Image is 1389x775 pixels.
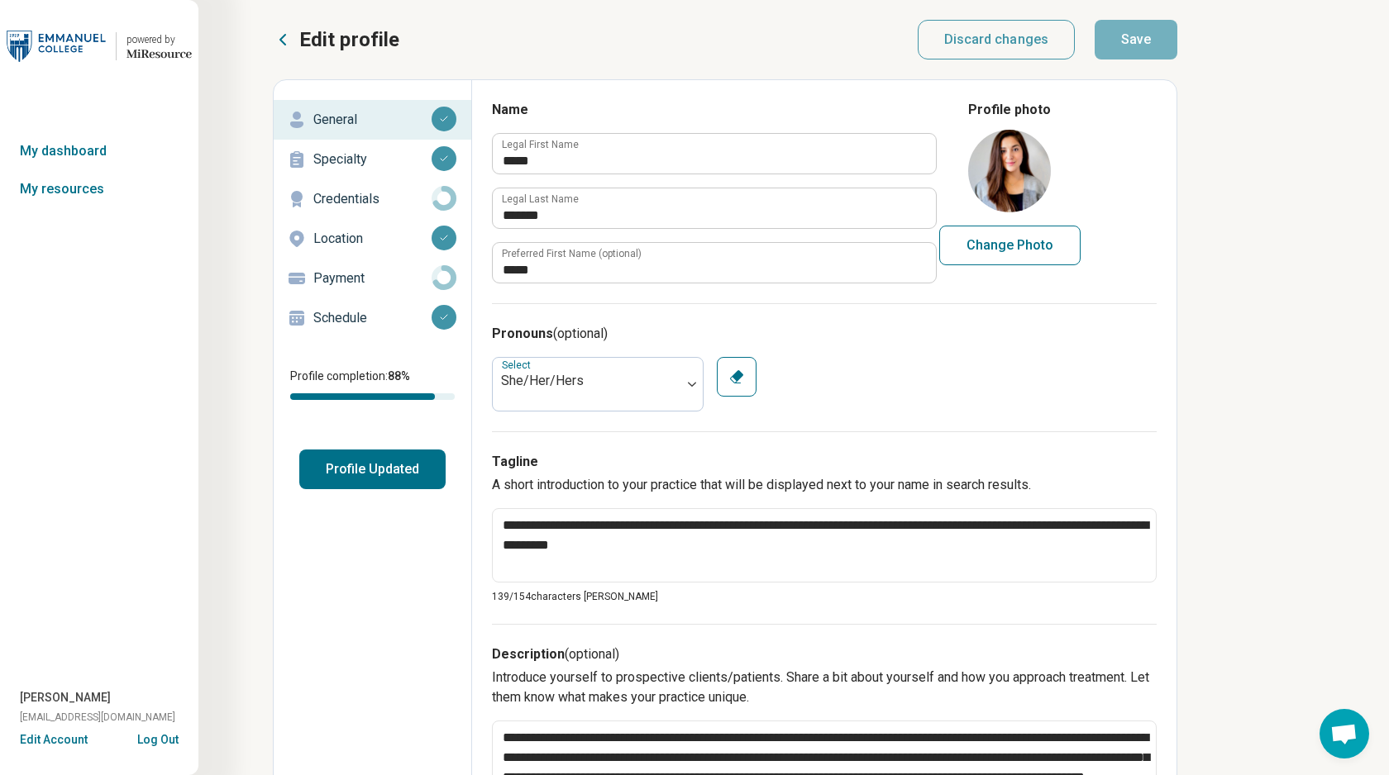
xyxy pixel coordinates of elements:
p: Payment [313,269,432,288]
p: General [313,110,432,130]
img: Emmanuel College [7,26,106,66]
span: (optional) [553,326,608,341]
button: Edit profile [273,26,399,53]
button: Edit Account [20,731,88,749]
p: Credentials [313,189,432,209]
div: Profile completion: [274,358,471,410]
a: Credentials [274,179,471,219]
h3: Description [492,644,1157,664]
label: Legal Last Name [502,194,579,204]
label: Select [502,359,534,371]
p: Specialty [313,150,432,169]
h3: Name [492,100,935,120]
h3: Pronouns [492,324,1157,344]
a: General [274,100,471,140]
button: Profile Updated [299,449,446,489]
a: Location [274,219,471,259]
label: Preferred First Name (optional) [502,249,642,259]
div: Open chat [1320,709,1369,758]
div: She/Her/Hers [501,371,673,391]
p: Location [313,229,432,249]
a: Emmanuel Collegepowered by [7,26,192,66]
img: avatar image [968,130,1051,212]
p: Edit profile [299,26,399,53]
label: Legal First Name [502,140,579,150]
button: Log Out [137,731,179,744]
h3: Tagline [492,452,1157,472]
span: [EMAIL_ADDRESS][DOMAIN_NAME] [20,710,175,725]
button: Save [1095,20,1177,59]
legend: Profile photo [968,100,1051,120]
span: 88 % [388,369,410,383]
p: A short introduction to your practice that will be displayed next to your name in search results. [492,475,1157,495]
p: Introduce yourself to prospective clients/patients. Share a bit about yourself and how you approa... [492,668,1157,707]
button: Change Photo [939,226,1081,265]
p: 139/ 154 characters [PERSON_NAME] [492,589,1157,604]
a: Schedule [274,298,471,338]
span: (optional) [565,646,619,662]
div: powered by [126,32,192,47]
a: Payment [274,259,471,298]
p: Schedule [313,308,432,328]
div: Profile completion [290,393,455,400]
button: Discard changes [918,20,1076,59]
a: Specialty [274,140,471,179]
span: [PERSON_NAME] [20,689,111,706]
